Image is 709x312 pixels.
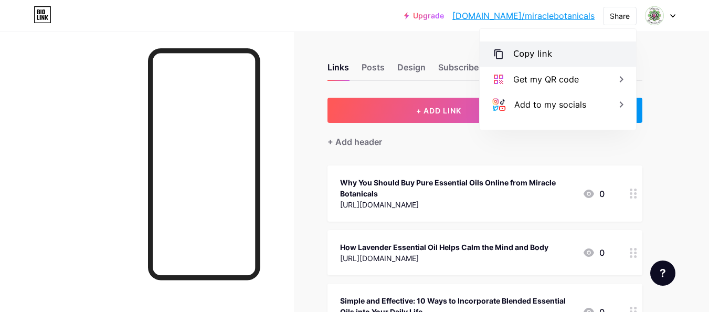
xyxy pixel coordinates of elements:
[362,61,385,80] div: Posts
[438,61,486,80] div: Subscribers
[340,242,548,253] div: How Lavender Essential Oil Helps Calm the Mind and Body
[404,12,444,20] a: Upgrade
[416,106,461,115] span: + ADD LINK
[644,6,664,26] img: miraclebotanicals
[583,188,605,200] div: 0
[340,177,574,199] div: Why You Should Buy Pure Essential Oils Online from Miracle Botanicals
[610,11,630,22] div: Share
[327,98,551,123] button: + ADD LINK
[452,9,595,22] a: [DOMAIN_NAME]/miraclebotanicals
[583,246,605,259] div: 0
[513,48,552,60] div: Copy link
[514,98,586,111] div: Add to my socials
[397,61,426,80] div: Design
[327,136,382,148] div: + Add header
[327,61,349,80] div: Links
[340,253,548,264] div: [URL][DOMAIN_NAME]
[340,199,574,210] div: [URL][DOMAIN_NAME]
[513,73,579,86] div: Get my QR code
